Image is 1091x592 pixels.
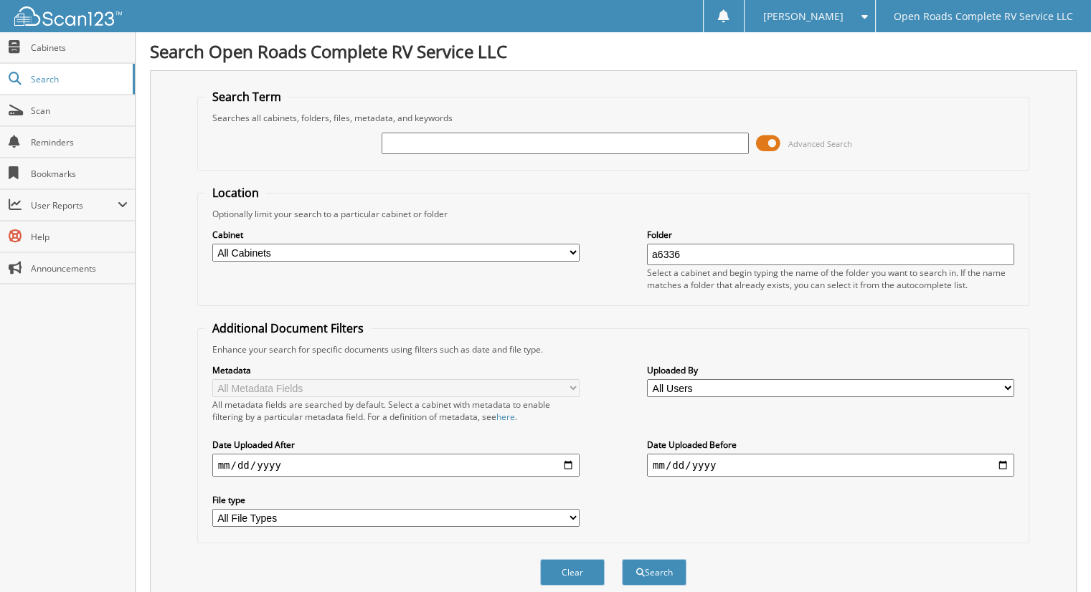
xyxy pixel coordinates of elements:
input: start [212,454,580,477]
span: Advanced Search [788,138,852,149]
div: All metadata fields are searched by default. Select a cabinet with metadata to enable filtering b... [212,398,580,423]
span: [PERSON_NAME] [762,12,843,21]
button: Search [622,559,686,586]
span: Reminders [31,136,128,148]
div: Enhance your search for specific documents using filters such as date and file type. [205,343,1022,355]
span: Help [31,231,128,243]
label: Folder [647,229,1014,241]
span: Open Roads Complete RV Service LLC [894,12,1073,21]
span: Search [31,73,126,85]
span: Scan [31,105,128,117]
legend: Search Term [205,89,288,105]
label: Cabinet [212,229,580,241]
label: Date Uploaded After [212,439,580,451]
label: Uploaded By [647,364,1014,376]
div: Optionally limit your search to a particular cabinet or folder [205,208,1022,220]
a: here [496,411,515,423]
iframe: Chat Widget [1019,523,1091,592]
span: Announcements [31,262,128,274]
legend: Additional Document Filters [205,320,371,336]
button: Clear [540,559,605,586]
h1: Search Open Roads Complete RV Service LLC [150,39,1077,63]
label: Date Uploaded Before [647,439,1014,451]
span: Cabinets [31,42,128,54]
div: Searches all cabinets, folders, files, metadata, and keywords [205,112,1022,124]
input: end [647,454,1014,477]
label: File type [212,494,580,506]
div: Select a cabinet and begin typing the name of the folder you want to search in. If the name match... [647,267,1014,291]
img: scan123-logo-white.svg [14,6,122,26]
label: Metadata [212,364,580,376]
span: User Reports [31,199,118,211]
legend: Location [205,185,266,201]
span: Bookmarks [31,168,128,180]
